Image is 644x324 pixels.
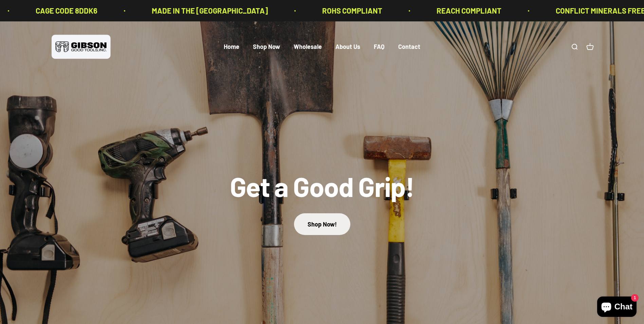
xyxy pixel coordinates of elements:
a: Contact [398,43,420,51]
p: REACH COMPLIANT [435,5,499,17]
a: FAQ [374,43,385,51]
p: CONFLICT MINERALS FREE [554,5,643,17]
a: Shop Now! [294,213,350,235]
a: Wholesale [294,43,322,51]
a: Home [224,43,239,51]
p: MADE IN THE [GEOGRAPHIC_DATA] [150,5,266,17]
inbox-online-store-chat: Shopify online store chat [595,296,639,319]
a: Shop Now [253,43,280,51]
a: About Us [335,43,360,51]
p: ROHS COMPLIANT [320,5,380,17]
split-lines: Get a Good Grip! [230,170,414,202]
p: CAGE CODE 8DDK6 [34,5,95,17]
